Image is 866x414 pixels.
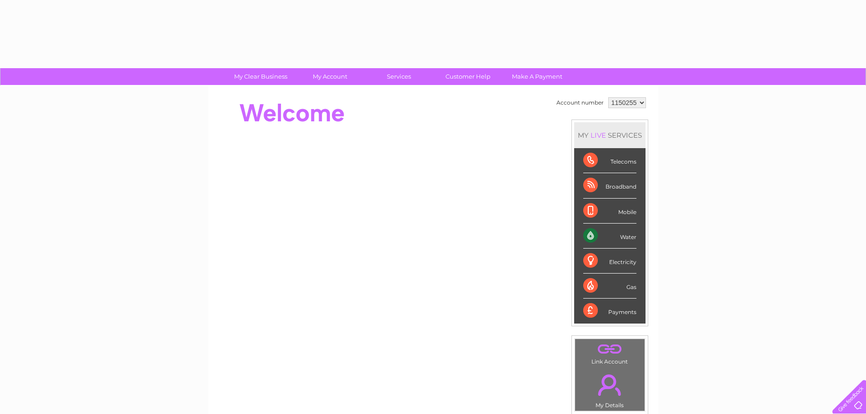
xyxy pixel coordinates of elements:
[292,68,367,85] a: My Account
[583,148,636,173] div: Telecoms
[589,131,608,140] div: LIVE
[583,224,636,249] div: Water
[575,339,645,367] td: Link Account
[583,274,636,299] div: Gas
[583,199,636,224] div: Mobile
[554,95,606,110] td: Account number
[583,173,636,198] div: Broadband
[361,68,436,85] a: Services
[574,122,646,148] div: MY SERVICES
[577,369,642,401] a: .
[223,68,298,85] a: My Clear Business
[575,367,645,411] td: My Details
[430,68,506,85] a: Customer Help
[583,249,636,274] div: Electricity
[500,68,575,85] a: Make A Payment
[577,341,642,357] a: .
[583,299,636,323] div: Payments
